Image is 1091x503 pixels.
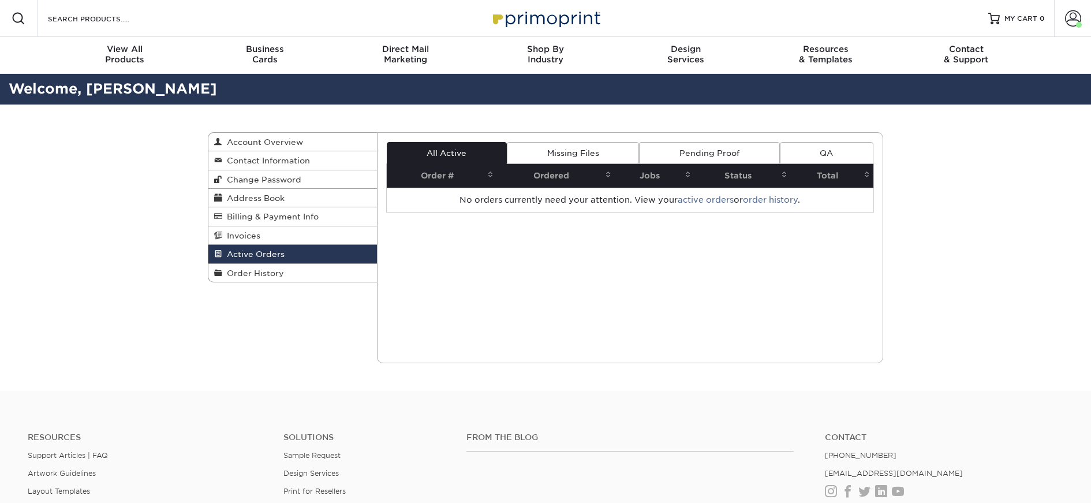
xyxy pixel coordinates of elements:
a: Contact& Support [896,37,1036,74]
span: Contact Information [222,156,310,165]
div: Services [615,44,756,65]
a: QA [780,142,873,164]
a: [EMAIL_ADDRESS][DOMAIN_NAME] [825,469,963,478]
span: Shop By [476,44,616,54]
span: Direct Mail [335,44,476,54]
span: 0 [1040,14,1045,23]
span: Business [195,44,335,54]
span: Account Overview [222,137,303,147]
a: Print for Resellers [283,487,346,495]
a: Shop ByIndustry [476,37,616,74]
span: Invoices [222,231,260,240]
th: Ordered [497,164,615,188]
span: Design [615,44,756,54]
a: Contact [825,433,1063,442]
h4: Resources [28,433,266,442]
a: Billing & Payment Info [208,207,377,226]
td: No orders currently need your attention. View your or . [387,188,874,212]
th: Total [791,164,873,188]
a: Design Services [283,469,339,478]
a: All Active [387,142,507,164]
a: Change Password [208,170,377,189]
div: & Support [896,44,1036,65]
th: Jobs [615,164,694,188]
a: Account Overview [208,133,377,151]
a: Active Orders [208,245,377,263]
a: BusinessCards [195,37,335,74]
h4: From the Blog [466,433,794,442]
a: Support Articles | FAQ [28,451,108,460]
div: Cards [195,44,335,65]
div: & Templates [756,44,896,65]
th: Order # [387,164,497,188]
span: Resources [756,44,896,54]
a: Direct MailMarketing [335,37,476,74]
span: View All [55,44,195,54]
a: Contact Information [208,151,377,170]
a: order history [743,195,798,204]
span: Change Password [222,175,301,184]
a: DesignServices [615,37,756,74]
th: Status [694,164,791,188]
span: Active Orders [222,249,285,259]
a: Sample Request [283,451,341,460]
a: [PHONE_NUMBER] [825,451,896,460]
div: Industry [476,44,616,65]
span: Order History [222,269,284,278]
a: View AllProducts [55,37,195,74]
a: Missing Files [507,142,639,164]
div: Products [55,44,195,65]
a: Order History [208,264,377,282]
a: Address Book [208,189,377,207]
img: Primoprint [488,6,603,31]
a: active orders [678,195,734,204]
div: Marketing [335,44,476,65]
span: MY CART [1004,14,1037,24]
span: Contact [896,44,1036,54]
span: Billing & Payment Info [222,212,319,221]
a: Resources& Templates [756,37,896,74]
h4: Solutions [283,433,449,442]
a: Artwork Guidelines [28,469,96,478]
span: Address Book [222,193,285,203]
a: Pending Proof [639,142,779,164]
input: SEARCH PRODUCTS..... [47,12,159,25]
a: Layout Templates [28,487,90,495]
a: Invoices [208,226,377,245]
